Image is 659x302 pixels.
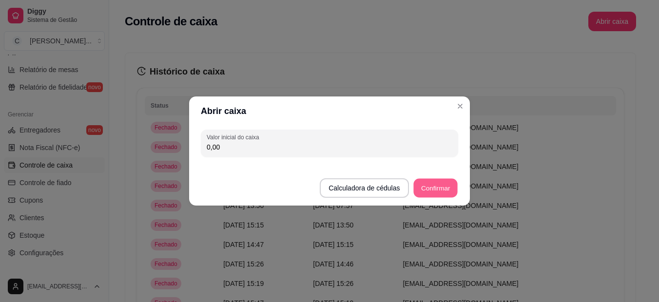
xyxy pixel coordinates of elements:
[207,133,262,141] label: Valor inicial do caixa
[189,96,470,126] header: Abrir caixa
[207,142,452,152] input: Valor inicial do caixa
[452,98,468,114] button: Close
[413,179,458,198] button: Confirmar
[320,178,408,198] button: Calculadora de cédulas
